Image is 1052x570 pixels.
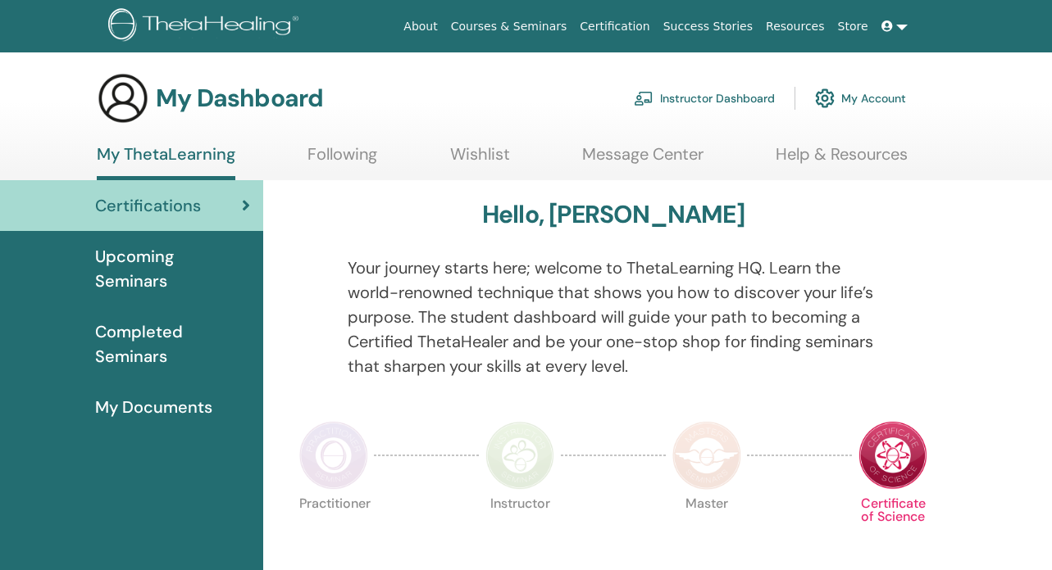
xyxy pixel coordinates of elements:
[634,91,654,106] img: chalkboard-teacher.svg
[776,144,908,176] a: Help & Resources
[858,421,927,490] img: Certificate of Science
[299,421,368,490] img: Practitioner
[97,72,149,124] img: generic-user-icon.jpg
[582,144,704,176] a: Message Center
[858,497,927,566] p: Certificate of Science
[95,395,212,419] span: My Documents
[634,80,775,116] a: Instructor Dashboard
[815,80,906,116] a: My Account
[672,421,741,490] img: Master
[573,11,656,42] a: Certification
[831,11,875,42] a: Store
[307,144,377,176] a: Following
[815,84,835,112] img: cog.svg
[299,497,368,566] p: Practitioner
[485,421,554,490] img: Instructor
[450,144,510,176] a: Wishlist
[348,256,878,378] p: Your journey starts here; welcome to ThetaLearning HQ. Learn the world-renowned technique that sh...
[108,8,304,45] img: logo.png
[156,84,323,113] h3: My Dashboard
[95,244,250,293] span: Upcoming Seminars
[397,11,444,42] a: About
[444,11,574,42] a: Courses & Seminars
[657,11,759,42] a: Success Stories
[95,319,250,369] span: Completed Seminars
[482,200,745,229] h3: Hello, [PERSON_NAME]
[672,497,741,566] p: Master
[759,11,831,42] a: Resources
[97,144,235,180] a: My ThetaLearning
[485,497,554,566] p: Instructor
[95,193,201,218] span: Certifications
